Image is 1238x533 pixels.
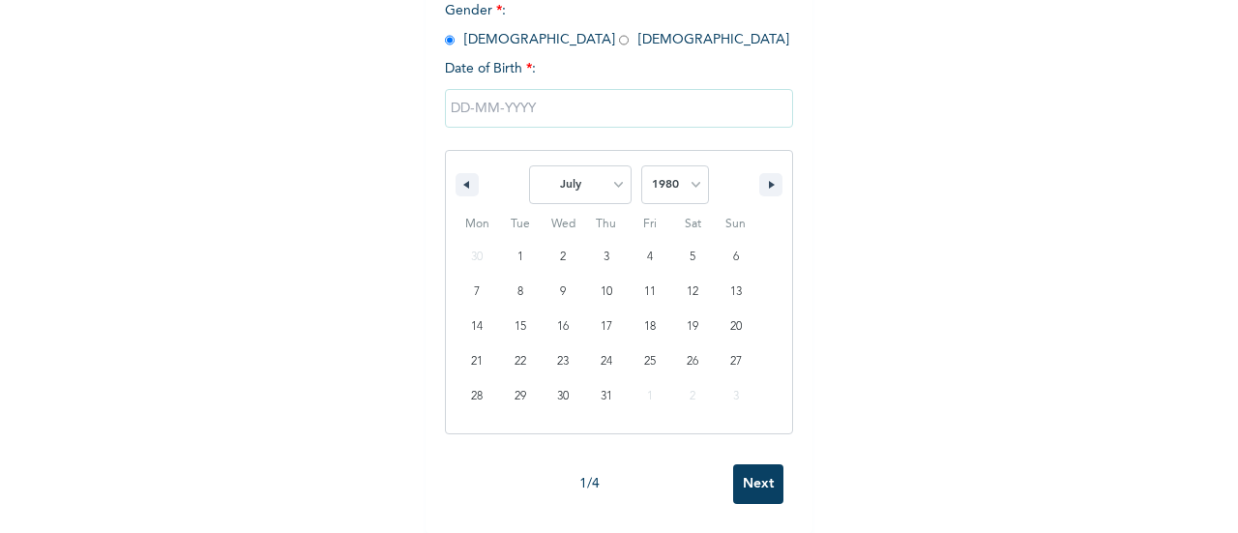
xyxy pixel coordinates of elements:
[628,209,671,240] span: Fri
[517,240,523,275] span: 1
[733,240,739,275] span: 6
[456,310,499,344] button: 14
[601,379,612,414] span: 31
[474,275,480,310] span: 7
[714,240,757,275] button: 6
[730,344,742,379] span: 27
[601,310,612,344] span: 17
[585,379,629,414] button: 31
[456,209,499,240] span: Mon
[585,275,629,310] button: 10
[644,310,656,344] span: 18
[445,59,536,79] span: Date of Birth :
[604,240,609,275] span: 3
[733,464,783,504] input: Next
[714,310,757,344] button: 20
[628,344,671,379] button: 25
[671,310,715,344] button: 19
[542,275,585,310] button: 9
[515,344,526,379] span: 22
[628,275,671,310] button: 11
[585,344,629,379] button: 24
[671,344,715,379] button: 26
[647,240,653,275] span: 4
[471,344,483,379] span: 21
[557,379,569,414] span: 30
[456,344,499,379] button: 21
[499,275,543,310] button: 8
[585,310,629,344] button: 17
[690,240,695,275] span: 5
[542,379,585,414] button: 30
[714,344,757,379] button: 27
[671,275,715,310] button: 12
[730,275,742,310] span: 13
[687,310,698,344] span: 19
[515,379,526,414] span: 29
[517,275,523,310] span: 8
[687,344,698,379] span: 26
[671,240,715,275] button: 5
[560,275,566,310] span: 9
[542,209,585,240] span: Wed
[515,310,526,344] span: 15
[456,275,499,310] button: 7
[499,344,543,379] button: 22
[601,344,612,379] span: 24
[445,4,789,46] span: Gender : [DEMOGRAPHIC_DATA] [DEMOGRAPHIC_DATA]
[628,310,671,344] button: 18
[557,344,569,379] span: 23
[714,209,757,240] span: Sun
[585,209,629,240] span: Thu
[542,240,585,275] button: 2
[644,344,656,379] span: 25
[499,379,543,414] button: 29
[730,310,742,344] span: 20
[601,275,612,310] span: 10
[585,240,629,275] button: 3
[499,240,543,275] button: 1
[471,379,483,414] span: 28
[499,209,543,240] span: Tue
[644,275,656,310] span: 11
[445,89,793,128] input: DD-MM-YYYY
[542,310,585,344] button: 16
[499,310,543,344] button: 15
[557,310,569,344] span: 16
[714,275,757,310] button: 13
[471,310,483,344] span: 14
[445,474,733,494] div: 1 / 4
[560,240,566,275] span: 2
[671,209,715,240] span: Sat
[687,275,698,310] span: 12
[456,379,499,414] button: 28
[628,240,671,275] button: 4
[542,344,585,379] button: 23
